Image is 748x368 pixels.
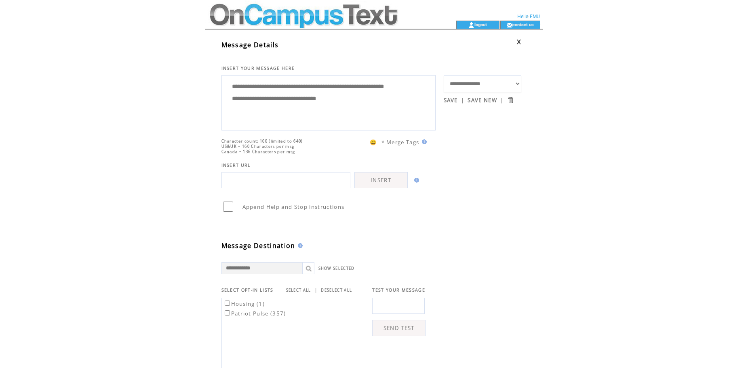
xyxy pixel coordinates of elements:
[512,22,534,27] a: contact us
[314,286,318,294] span: |
[221,162,251,168] span: INSERT URL
[221,144,295,149] span: US&UK = 160 Characters per msg
[381,139,419,146] span: * Merge Tags
[370,139,377,146] span: 😀
[295,243,303,248] img: help.gif
[221,40,279,49] span: Message Details
[242,203,345,210] span: Append Help and Stop instructions
[474,22,487,27] a: logout
[321,288,352,293] a: DESELECT ALL
[225,310,230,315] input: Patriot Pulse (357)
[412,178,419,183] img: help.gif
[372,287,425,293] span: TEST YOUR MESSAGE
[221,241,295,250] span: Message Destination
[221,65,295,71] span: INSERT YOUR MESSAGE HERE
[517,14,540,19] span: Hello FMU
[506,22,512,28] img: contact_us_icon.gif
[354,172,408,188] a: INSERT
[221,287,274,293] span: SELECT OPT-IN LISTS
[468,97,497,104] a: SAVE NEW
[468,22,474,28] img: account_icon.gif
[225,301,230,306] input: Housing (1)
[461,97,464,104] span: |
[444,97,458,104] a: SAVE
[223,310,286,317] label: Patriot Pulse (357)
[507,96,514,104] input: Submit
[372,320,426,336] a: SEND TEST
[221,139,303,144] span: Character count: 100 (limited to 640)
[419,139,427,144] img: help.gif
[223,300,265,307] label: Housing (1)
[500,97,504,104] span: |
[318,266,355,271] a: SHOW SELECTED
[221,149,295,154] span: Canada = 136 Characters per msg
[286,288,311,293] a: SELECT ALL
